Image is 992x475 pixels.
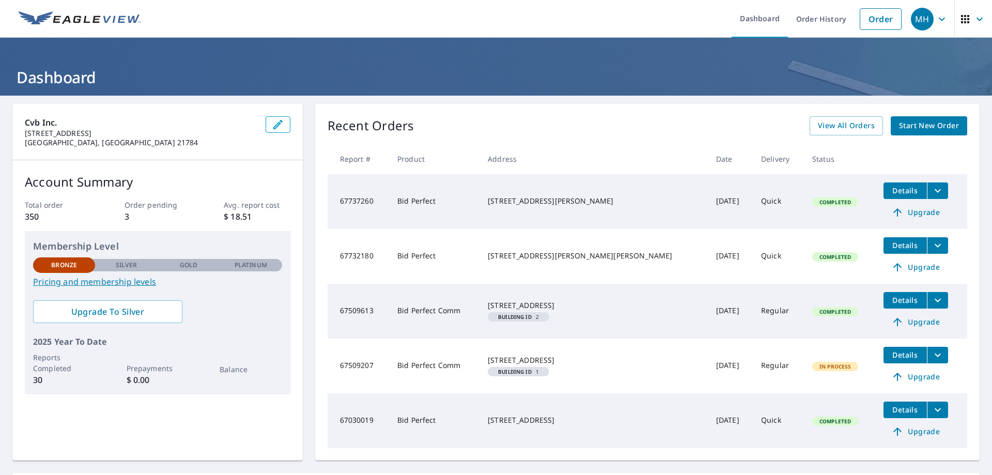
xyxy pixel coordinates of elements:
[708,339,753,393] td: [DATE]
[884,402,927,418] button: detailsBtn-67030019
[12,67,980,88] h1: Dashboard
[860,8,902,30] a: Order
[927,182,948,199] button: filesDropdownBtn-67737260
[488,415,700,425] div: [STREET_ADDRESS]
[890,425,942,438] span: Upgrade
[890,316,942,328] span: Upgrade
[927,292,948,309] button: filesDropdownBtn-67509613
[33,275,282,288] a: Pricing and membership levels
[116,261,137,270] p: Silver
[180,261,197,270] p: Gold
[753,339,804,393] td: Regular
[708,144,753,174] th: Date
[389,174,479,229] td: Bid Perfect
[884,369,948,385] a: Upgrade
[33,300,182,323] a: Upgrade To Silver
[224,210,290,223] p: $ 18.51
[708,284,753,339] td: [DATE]
[753,393,804,448] td: Quick
[328,339,389,393] td: 67509207
[389,339,479,393] td: Bid Perfect Comm
[498,369,532,374] em: Building ID
[927,237,948,254] button: filesDropdownBtn-67732180
[220,364,282,375] p: Balance
[33,239,282,253] p: Membership Level
[125,200,191,210] p: Order pending
[813,363,858,370] span: In Process
[25,200,91,210] p: Total order
[890,350,921,360] span: Details
[25,210,91,223] p: 350
[890,240,921,250] span: Details
[498,314,532,319] em: Building ID
[927,402,948,418] button: filesDropdownBtn-67030019
[753,229,804,284] td: Quick
[41,306,174,317] span: Upgrade To Silver
[328,393,389,448] td: 67030019
[389,144,479,174] th: Product
[328,229,389,284] td: 67732180
[492,314,545,319] span: 2
[479,144,708,174] th: Address
[813,418,857,425] span: Completed
[818,119,875,132] span: View All Orders
[488,300,700,311] div: [STREET_ADDRESS]
[492,369,545,374] span: 1
[328,174,389,229] td: 67737260
[884,423,948,440] a: Upgrade
[753,174,804,229] td: Quick
[899,119,959,132] span: Start New Order
[813,253,857,261] span: Completed
[884,292,927,309] button: detailsBtn-67509613
[804,144,875,174] th: Status
[33,374,95,386] p: 30
[389,284,479,339] td: Bid Perfect Comm
[753,284,804,339] td: Regular
[125,210,191,223] p: 3
[884,237,927,254] button: detailsBtn-67732180
[235,261,267,270] p: Platinum
[890,261,942,273] span: Upgrade
[884,182,927,199] button: detailsBtn-67737260
[25,173,290,191] p: Account Summary
[911,8,934,30] div: MH
[708,229,753,284] td: [DATE]
[810,116,883,135] a: View All Orders
[708,393,753,448] td: [DATE]
[19,11,141,27] img: EV Logo
[813,198,857,206] span: Completed
[328,116,414,135] p: Recent Orders
[890,405,921,415] span: Details
[890,295,921,305] span: Details
[488,196,700,206] div: [STREET_ADDRESS][PERSON_NAME]
[224,200,290,210] p: Avg. report cost
[891,116,967,135] a: Start New Order
[884,259,948,275] a: Upgrade
[890,186,921,195] span: Details
[884,347,927,363] button: detailsBtn-67509207
[813,308,857,315] span: Completed
[753,144,804,174] th: Delivery
[884,314,948,330] a: Upgrade
[328,144,389,174] th: Report #
[25,129,257,138] p: [STREET_ADDRESS]
[127,363,189,374] p: Prepayments
[127,374,189,386] p: $ 0.00
[25,138,257,147] p: [GEOGRAPHIC_DATA], [GEOGRAPHIC_DATA] 21784
[884,204,948,221] a: Upgrade
[33,352,95,374] p: Reports Completed
[890,371,942,383] span: Upgrade
[25,116,257,129] p: Cvb Inc.
[890,206,942,219] span: Upgrade
[927,347,948,363] button: filesDropdownBtn-67509207
[389,229,479,284] td: Bid Perfect
[389,393,479,448] td: Bid Perfect
[328,284,389,339] td: 67509613
[708,174,753,229] td: [DATE]
[488,355,700,365] div: [STREET_ADDRESS]
[488,251,700,261] div: [STREET_ADDRESS][PERSON_NAME][PERSON_NAME]
[51,261,77,270] p: Bronze
[33,335,282,348] p: 2025 Year To Date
